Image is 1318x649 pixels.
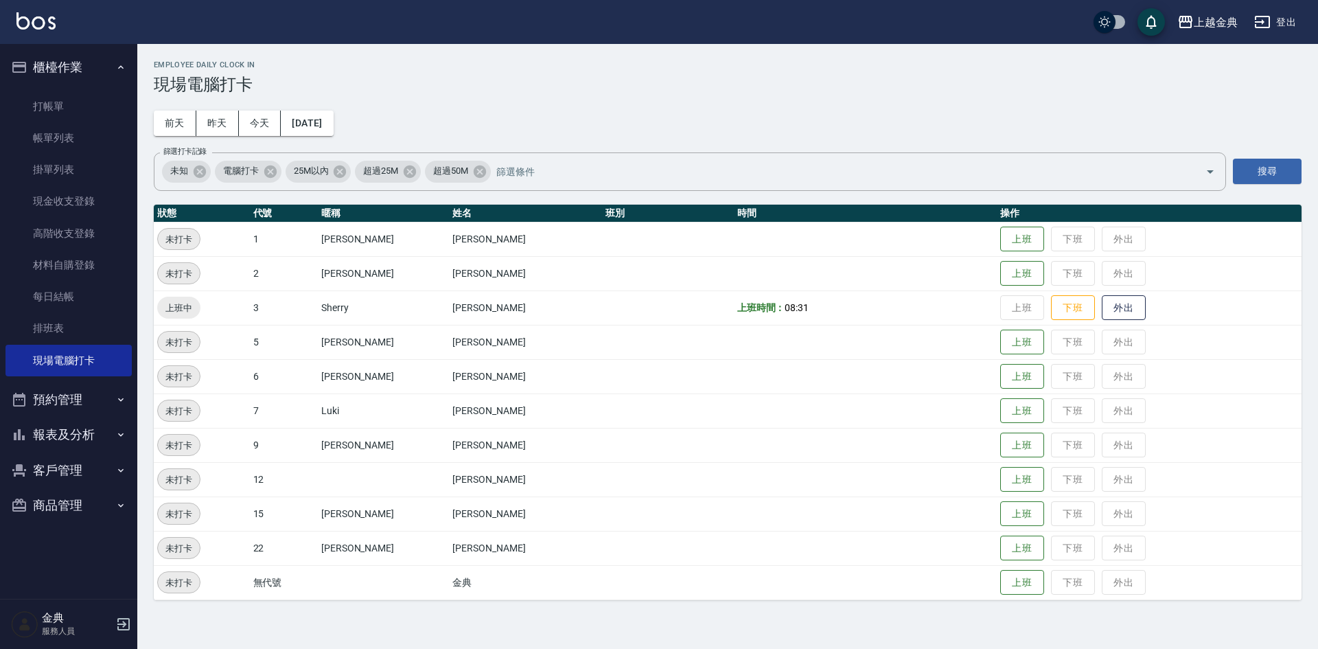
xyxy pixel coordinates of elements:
td: 金典 [449,565,602,600]
label: 篩選打卡記錄 [163,146,207,157]
span: 超過25M [355,164,406,178]
a: 材料自購登錄 [5,249,132,281]
button: 上班 [1000,433,1044,458]
span: 未打卡 [158,266,200,281]
td: 7 [250,394,318,428]
img: Person [11,611,38,638]
span: 未打卡 [158,472,200,487]
td: [PERSON_NAME] [318,325,450,359]
button: 上班 [1000,364,1044,389]
a: 排班表 [5,312,132,344]
button: save [1137,8,1165,36]
th: 操作 [997,205,1302,223]
button: 上越金典 [1172,8,1243,36]
td: 9 [250,428,318,462]
button: 上班 [1000,536,1044,561]
span: 未打卡 [158,438,200,453]
td: [PERSON_NAME] [318,359,450,394]
td: [PERSON_NAME] [449,325,602,359]
div: 超過50M [425,161,491,183]
td: 15 [250,497,318,531]
td: 5 [250,325,318,359]
td: 無代號 [250,565,318,600]
a: 打帳單 [5,91,132,122]
button: 預約管理 [5,382,132,418]
input: 篩選條件 [493,159,1181,183]
td: [PERSON_NAME] [449,256,602,291]
td: [PERSON_NAME] [449,428,602,462]
button: 昨天 [196,111,239,136]
button: 客戶管理 [5,453,132,488]
td: [PERSON_NAME] [449,291,602,325]
span: 未知 [162,164,196,178]
td: [PERSON_NAME] [449,462,602,497]
p: 服務人員 [42,625,112,637]
th: 姓名 [449,205,602,223]
img: Logo [16,12,56,30]
a: 每日結帳 [5,281,132,312]
a: 高階收支登錄 [5,218,132,249]
button: 登出 [1249,10,1302,35]
th: 時間 [734,205,997,223]
a: 現場電腦打卡 [5,345,132,376]
button: 商品管理 [5,488,132,523]
button: 上班 [1000,330,1044,355]
td: 12 [250,462,318,497]
span: 未打卡 [158,335,200,350]
span: 電腦打卡 [215,164,267,178]
span: 上班中 [157,301,200,315]
button: 上班 [1000,467,1044,492]
td: 1 [250,222,318,256]
div: 超過25M [355,161,421,183]
button: 上班 [1000,227,1044,252]
th: 代號 [250,205,318,223]
td: 3 [250,291,318,325]
button: [DATE] [281,111,333,136]
th: 班別 [602,205,734,223]
td: [PERSON_NAME] [318,256,450,291]
td: [PERSON_NAME] [318,531,450,565]
a: 掛單列表 [5,154,132,185]
th: 暱稱 [318,205,450,223]
div: 上越金典 [1194,14,1238,31]
span: 超過50M [425,164,476,178]
a: 現金收支登錄 [5,185,132,217]
td: [PERSON_NAME] [318,222,450,256]
button: 今天 [239,111,281,136]
button: 報表及分析 [5,417,132,453]
td: [PERSON_NAME] [449,531,602,565]
span: 25M以內 [286,164,337,178]
td: Sherry [318,291,450,325]
span: 未打卡 [158,576,200,590]
td: 2 [250,256,318,291]
td: Luki [318,394,450,428]
div: 電腦打卡 [215,161,281,183]
h3: 現場電腦打卡 [154,75,1302,94]
a: 帳單列表 [5,122,132,154]
td: [PERSON_NAME] [449,359,602,394]
div: 未知 [162,161,211,183]
span: 未打卡 [158,541,200,556]
button: 上班 [1000,261,1044,286]
h5: 金典 [42,611,112,625]
span: 未打卡 [158,507,200,521]
span: 08:31 [785,302,809,313]
td: [PERSON_NAME] [449,497,602,531]
td: [PERSON_NAME] [449,394,602,428]
button: Open [1199,161,1221,183]
td: [PERSON_NAME] [318,428,450,462]
th: 狀態 [154,205,250,223]
td: 6 [250,359,318,394]
button: 櫃檯作業 [5,49,132,85]
button: 前天 [154,111,196,136]
div: 25M以內 [286,161,351,183]
span: 未打卡 [158,404,200,418]
span: 未打卡 [158,232,200,247]
h2: Employee Daily Clock In [154,60,1302,69]
button: 外出 [1102,295,1146,321]
button: 搜尋 [1233,159,1302,184]
td: [PERSON_NAME] [318,497,450,531]
button: 上班 [1000,570,1044,595]
span: 未打卡 [158,369,200,384]
button: 上班 [1000,398,1044,424]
